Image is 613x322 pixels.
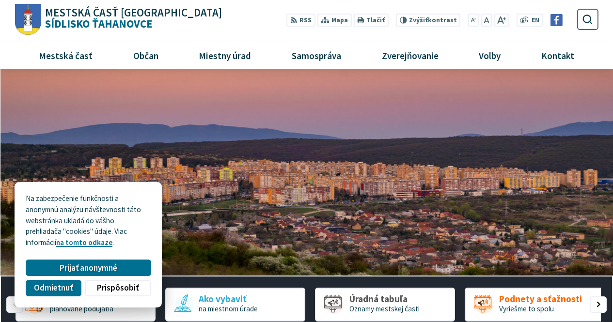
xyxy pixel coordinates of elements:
[525,42,591,68] a: Kontakt
[116,42,175,68] a: Občan
[315,288,455,322] div: 3 / 5
[97,283,139,293] span: Prispôsobiť
[15,4,221,35] a: Logo Sídlisko Ťahanovce, prejsť na domovskú stránku.
[129,42,162,68] span: Občan
[494,14,509,27] button: Zväčšiť veľkosť písma
[165,288,305,322] div: 2 / 5
[475,42,504,68] span: Voľby
[532,15,539,26] span: EN
[6,296,23,313] div: Predošlý slajd
[365,42,455,68] a: Zverejňovanie
[396,14,460,27] button: Zvýšiťkontrast
[199,304,258,313] span: na miestnom úrade
[45,7,222,18] span: Mestská časť [GEOGRAPHIC_DATA]
[56,238,112,247] a: na tomto odkaze
[590,296,606,313] div: Nasledujúci slajd
[34,283,73,293] span: Odmietnuť
[199,294,258,304] span: Ako vybaviť
[529,15,542,26] a: EN
[499,304,554,313] span: Vyriešme to spolu
[60,263,117,273] span: Prijať anonymné
[26,193,151,248] p: Na zabezpečenie funkčnosti a anonymnú analýzu návštevnosti táto webstránka ukladá do vášho prehli...
[366,16,385,24] span: Tlačiť
[317,14,351,27] a: Mapa
[481,14,492,27] button: Nastaviť pôvodnú veľkosť písma
[35,42,96,68] span: Mestská časť
[331,15,348,26] span: Mapa
[182,42,268,68] a: Miestny úrad
[26,260,151,276] button: Prijať anonymné
[465,288,605,322] a: Podnety a sťažnosti Vyriešme to spolu
[462,42,518,68] a: Voľby
[195,42,255,68] span: Miestny úrad
[465,288,605,322] div: 4 / 5
[15,4,41,35] img: Prejsť na domovskú stránku
[550,14,563,26] img: Prejsť na Facebook stránku
[26,280,81,296] button: Odmietnuť
[288,42,345,68] span: Samospráva
[299,15,312,26] span: RSS
[468,14,480,27] button: Zmenšiť veľkosť písma
[349,294,420,304] span: Úradná tabuľa
[409,16,428,24] span: Zvýšiť
[538,42,578,68] span: Kontakt
[409,16,457,24] span: kontrast
[275,42,358,68] a: Samospráva
[378,42,442,68] span: Zverejňovanie
[286,14,315,27] a: RSS
[41,7,222,30] h1: Sídlisko Ťahanovce
[85,280,151,296] button: Prispôsobiť
[353,14,388,27] button: Tlačiť
[22,42,110,68] a: Mestská časť
[165,288,305,322] a: Ako vybaviť na miestnom úrade
[315,288,455,322] a: Úradná tabuľa Oznamy mestskej časti
[50,304,113,313] span: plánované podujatia
[349,304,420,313] span: Oznamy mestskej časti
[499,294,582,304] span: Podnety a sťažnosti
